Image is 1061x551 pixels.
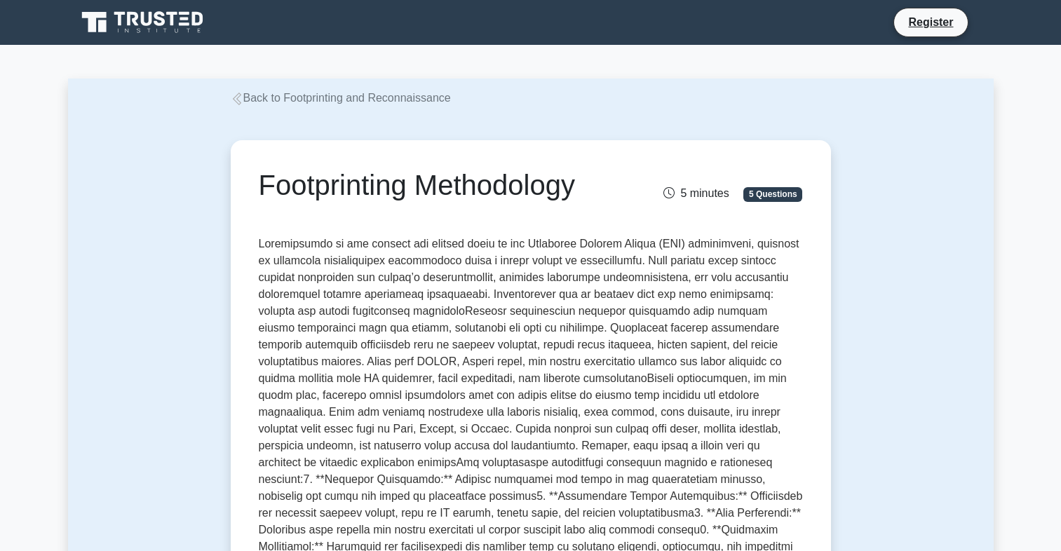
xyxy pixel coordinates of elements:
span: 5 Questions [743,187,802,201]
span: 5 minutes [663,187,729,199]
h1: Footprinting Methodology [259,168,616,202]
a: Back to Footprinting and Reconnaissance [231,92,451,104]
a: Register [900,13,961,31]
